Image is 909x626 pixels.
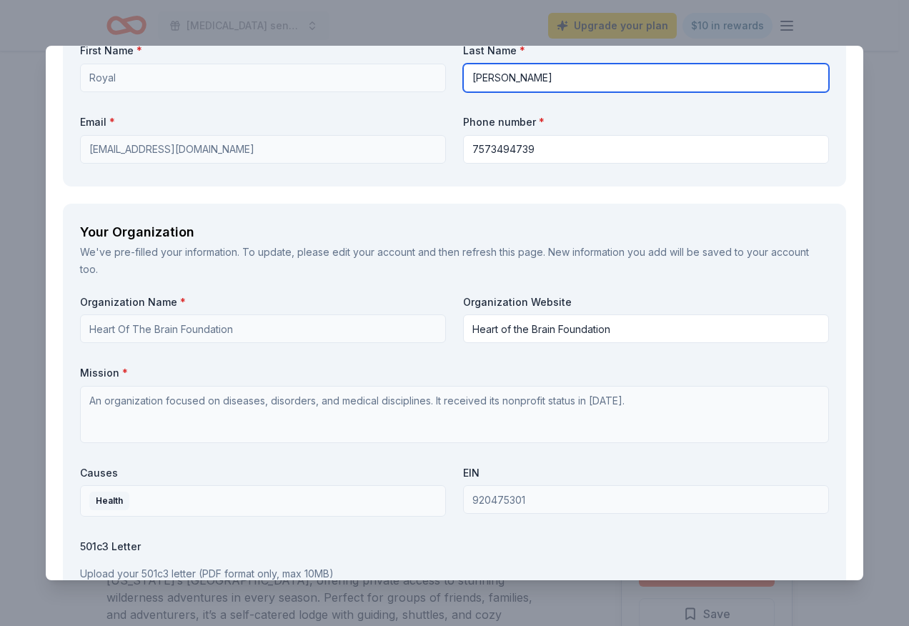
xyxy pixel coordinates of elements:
textarea: An organization focused on diseases, disorders, and medical disciplines. It received its nonprofi... [80,386,829,443]
a: edit your account [332,246,415,258]
label: Causes [80,466,446,480]
label: Last Name [463,44,829,58]
div: We've pre-filled your information. To update, please and then refresh this page. New information ... [80,244,829,278]
label: Mission [80,366,829,380]
p: Upload your 501c3 letter (PDF format only, max 10MB) [80,565,829,582]
label: 501c3 Letter [80,540,829,554]
button: Health [80,485,446,517]
label: Email [80,115,446,129]
label: Organization Website [463,295,829,309]
div: Your Organization [80,221,829,244]
label: Organization Name [80,295,446,309]
label: First Name [80,44,446,58]
label: EIN [463,466,829,480]
div: Health [89,492,129,510]
label: Phone number [463,115,829,129]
